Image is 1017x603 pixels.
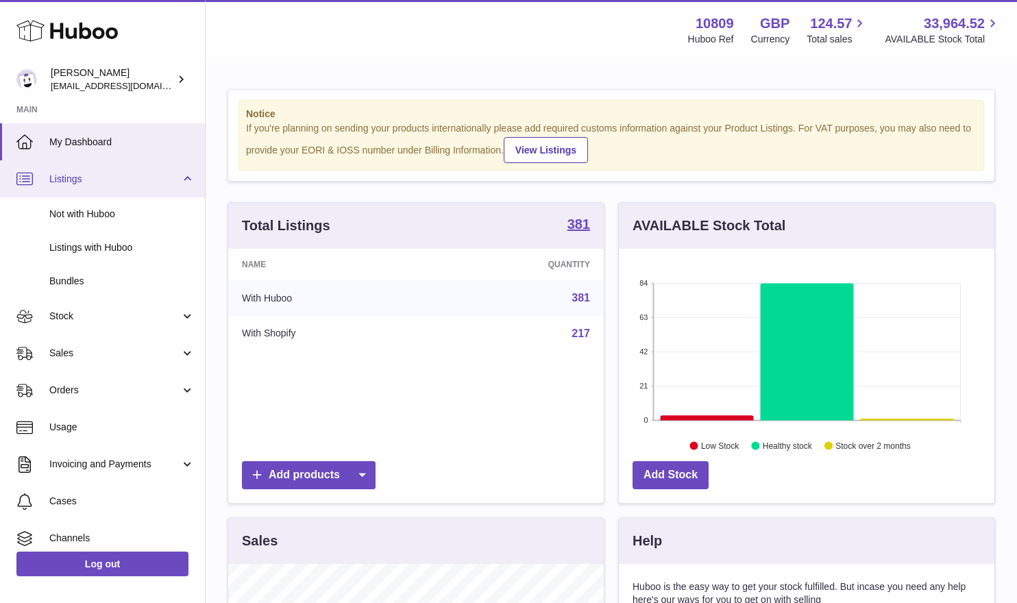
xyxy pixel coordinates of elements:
[760,14,789,33] strong: GBP
[49,275,195,288] span: Bundles
[572,292,590,304] a: 381
[242,532,278,550] h3: Sales
[49,421,195,434] span: Usage
[49,208,195,221] span: Not with Huboo
[807,33,868,46] span: Total sales
[701,441,739,450] text: Low Stock
[567,217,590,231] strong: 381
[246,122,977,163] div: If you're planning on sending your products internationally please add required customs informati...
[242,461,376,489] a: Add products
[49,347,180,360] span: Sales
[639,382,648,390] text: 21
[639,313,648,321] text: 63
[696,14,734,33] strong: 10809
[885,33,1001,46] span: AVAILABLE Stock Total
[751,33,790,46] div: Currency
[49,458,180,471] span: Invoicing and Payments
[16,552,188,576] a: Log out
[807,14,868,46] a: 124.57 Total sales
[49,495,195,508] span: Cases
[633,532,662,550] h3: Help
[51,66,174,93] div: [PERSON_NAME]
[688,33,734,46] div: Huboo Ref
[763,441,813,450] text: Healthy stock
[835,441,910,450] text: Stock over 2 months
[246,108,977,121] strong: Notice
[639,347,648,356] text: 42
[242,217,330,235] h3: Total Listings
[572,328,590,339] a: 217
[567,217,590,234] a: 381
[644,416,648,424] text: 0
[228,316,430,352] td: With Shopify
[49,310,180,323] span: Stock
[51,80,201,91] span: [EMAIL_ADDRESS][DOMAIN_NAME]
[633,461,709,489] a: Add Stock
[885,14,1001,46] a: 33,964.52 AVAILABLE Stock Total
[228,280,430,316] td: With Huboo
[924,14,985,33] span: 33,964.52
[228,249,430,280] th: Name
[49,532,195,545] span: Channels
[16,69,37,90] img: shop@ballersingod.com
[49,384,180,397] span: Orders
[49,136,195,149] span: My Dashboard
[49,241,195,254] span: Listings with Huboo
[633,217,785,235] h3: AVAILABLE Stock Total
[49,173,180,186] span: Listings
[639,279,648,287] text: 84
[810,14,852,33] span: 124.57
[504,137,588,163] a: View Listings
[430,249,604,280] th: Quantity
